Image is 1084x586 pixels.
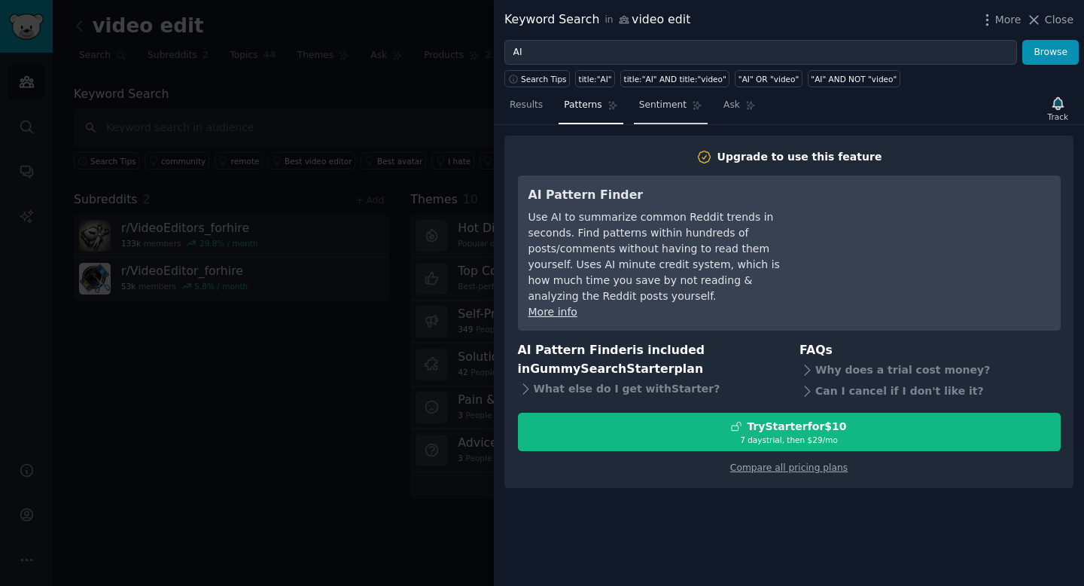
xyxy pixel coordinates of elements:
h3: AI Pattern Finder is included in plan [518,341,779,378]
div: title:"AI" AND title:"video" [624,74,726,84]
a: title:"AI" AND title:"video" [620,70,729,87]
div: Upgrade to use this feature [717,149,882,165]
a: "AI" AND NOT "video" [808,70,900,87]
button: More [979,12,1022,28]
button: Track [1043,93,1073,124]
span: Patterns [564,99,601,112]
span: Search Tips [521,74,567,84]
a: Patterns [559,93,623,124]
span: GummySearch Starter [530,362,674,376]
a: Ask [718,93,761,124]
button: Search Tips [504,70,570,87]
span: in [604,14,613,27]
a: Results [504,93,548,124]
button: Close [1026,12,1073,28]
div: Can I cancel if I don't like it? [799,381,1061,402]
h3: FAQs [799,341,1061,360]
span: Sentiment [639,99,687,112]
div: title:"AI" [579,74,612,84]
button: TryStarterfor$107 daystrial, then $29/mo [518,413,1061,451]
a: title:"AI" [575,70,615,87]
span: Results [510,99,543,112]
input: Try a keyword related to your business [504,40,1017,66]
div: Use AI to summarize common Reddit trends in seconds. Find patterns within hundreds of posts/comme... [528,209,803,304]
span: Ask [723,99,740,112]
div: "AI" OR "video" [738,74,799,84]
div: "AI" AND NOT "video" [811,74,897,84]
div: Try Starter for $10 [747,419,846,435]
h3: AI Pattern Finder [528,186,803,205]
div: Why does a trial cost money? [799,360,1061,381]
div: What else do I get with Starter ? [518,378,779,399]
iframe: YouTube video player [824,186,1050,299]
div: Keyword Search video edit [504,11,690,29]
button: Browse [1022,40,1079,66]
a: Sentiment [634,93,708,124]
div: 7 days trial, then $ 29 /mo [519,435,1060,445]
span: Close [1045,12,1073,28]
a: Compare all pricing plans [730,462,848,473]
a: "AI" OR "video" [735,70,802,87]
a: More info [528,306,577,318]
span: More [995,12,1022,28]
div: Track [1048,111,1068,122]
